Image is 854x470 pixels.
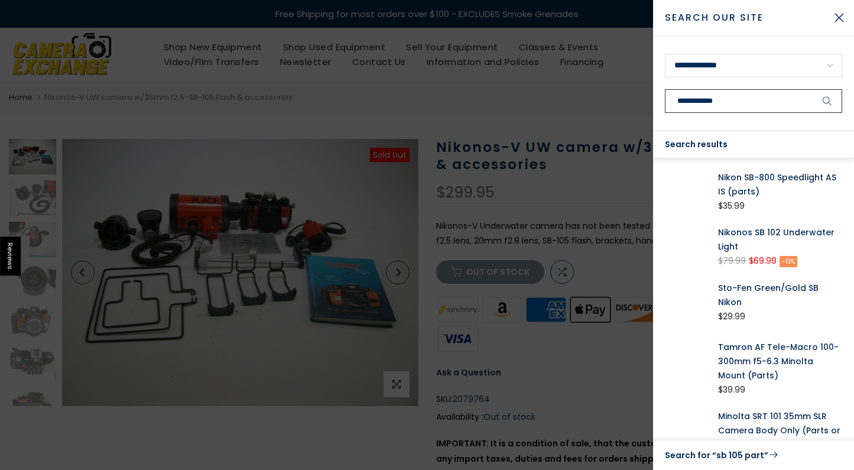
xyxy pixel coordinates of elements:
ins: $69.99 [749,254,777,268]
div: Search results [653,131,854,158]
button: Close Search [824,3,854,33]
img: Sto-Fen Green/Gold SB Nikon Flash Units and Accessories - Flash Accessories Stofen BBSNOCSBSET [665,281,712,328]
span: Search Our Site [665,11,824,25]
div: $35.99 [718,199,745,213]
span: -13% [780,256,797,267]
a: Sto-Fen Green/Gold SB Nikon [718,281,842,309]
del: $79.99 [718,255,746,267]
img: Minolta SRT 101 35mm SLR Camera Body Only (Parts or Repair) AS IS 35mm Film Cameras - 35mm SLR Ca... [665,409,712,466]
a: Tamron AF Tele-Macro 100-300mm f5-6.3 Minolta Mount (Parts) [718,340,842,383]
a: Nikonos SB 102 Underwater Light [718,225,842,254]
div: $29.99 [718,309,745,324]
a: Minolta SRT 101 35mm SLR Camera Body Only (Parts or Repair) AS IS [718,409,842,452]
a: Nikon SB-800 Speedlight AS IS (parts) [718,170,842,199]
div: $39.99 [718,383,745,397]
img: Nikon SB-800 Speedlight AS IS (parts) Flash Units and Accessories - Shoe Mount Flash Units Nikon ... [665,170,712,213]
img: Tamron AF Tele-Macro 100-300mm f5-6.3 Minolta Mount (Parts) Lenses Small Format - SonyMinolta A M... [665,340,712,397]
img: Nikonos SB 102 Underwater Light Underwater Equipment Nikonos 032124321 [665,225,712,268]
a: Search for “sb 105 part” [665,448,842,463]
